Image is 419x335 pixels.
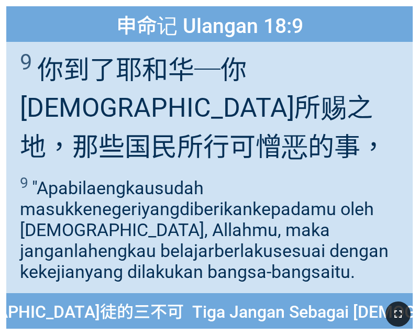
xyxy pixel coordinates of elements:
[20,198,389,282] wh413: negeri
[20,240,389,282] wh3925: berlaku
[20,174,28,192] sup: 9
[20,240,389,282] wh6213: sesuai dengan kekejian
[116,9,303,40] span: 申命记 Ulangan 18:9
[20,55,387,202] wh935: 耶和华
[20,219,389,282] wh3068: , Allahmu
[85,261,355,282] wh8441: yang dilakukan bangsa-bangsa
[20,177,389,282] wh3588: engkau
[20,49,400,203] span: 你到了
[20,49,32,75] sup: 9
[350,261,355,282] wh1992: .
[20,132,387,202] wh1471: 所行可憎恶的事
[20,55,387,202] wh3068: ─你 [DEMOGRAPHIC_DATA]
[20,174,400,282] span: "Apabila
[20,198,389,282] wh5414: kepadamu oleh [DEMOGRAPHIC_DATA]
[20,177,389,282] wh859: sudah masuk
[20,132,387,202] wh776: ，那些国民
[20,198,389,282] wh776: yang
[20,219,389,282] wh430: , maka janganlah
[20,240,389,282] wh3808: engkau belajar
[20,198,389,282] wh834: diberikan
[20,93,387,202] wh430: 所赐
[20,198,389,282] wh935: ke
[20,93,387,202] wh5414: 之地
[330,261,355,282] wh1471: itu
